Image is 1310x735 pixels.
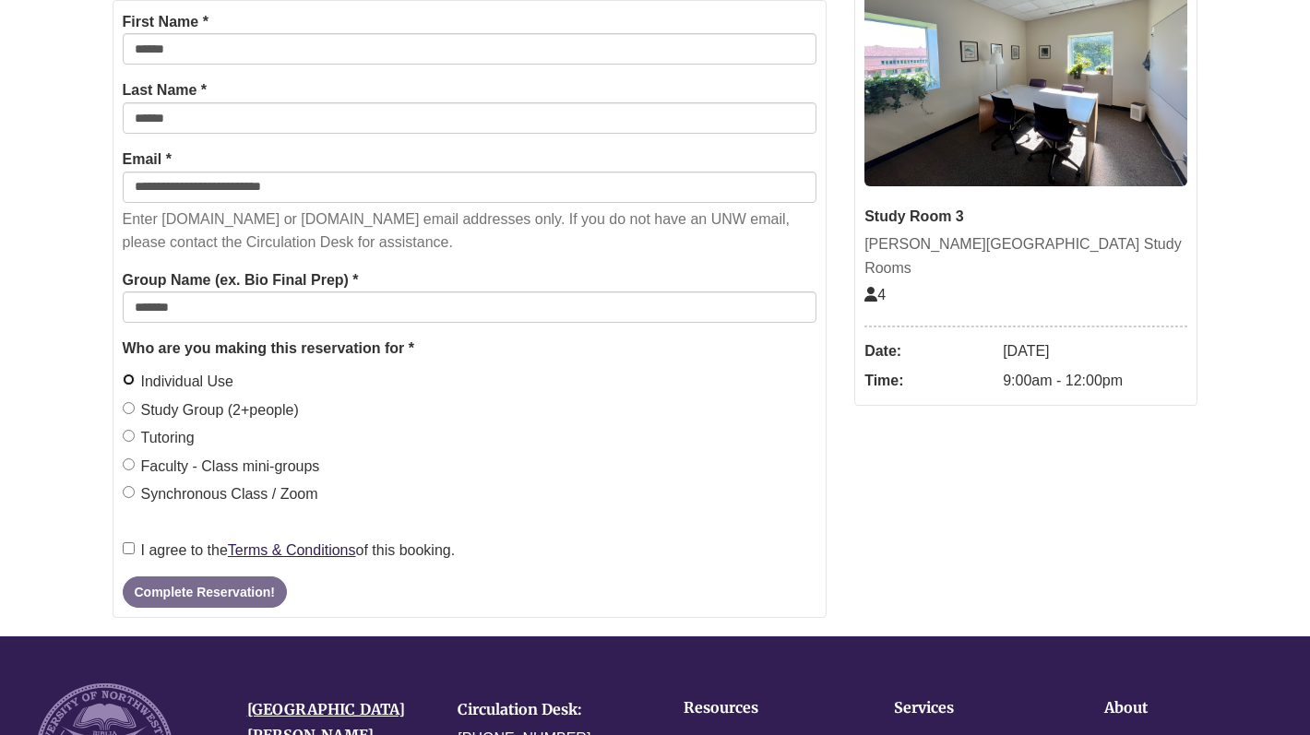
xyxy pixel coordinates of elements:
button: Complete Reservation! [123,576,287,608]
dd: 9:00am - 12:00pm [1003,366,1187,396]
label: First Name * [123,10,208,34]
label: Group Name (ex. Bio Final Prep) * [123,268,359,292]
label: Synchronous Class / Zoom [123,482,318,506]
dd: [DATE] [1003,337,1187,366]
h4: Services [894,700,1047,717]
div: Study Room 3 [864,205,1187,229]
dt: Time: [864,366,994,396]
p: Enter [DOMAIN_NAME] or [DOMAIN_NAME] email addresses only. If you do not have an UNW email, pleas... [123,207,817,255]
h4: About [1104,700,1257,717]
legend: Who are you making this reservation for * [123,337,817,361]
input: Tutoring [123,430,135,442]
label: Individual Use [123,370,234,394]
div: [PERSON_NAME][GEOGRAPHIC_DATA] Study Rooms [864,232,1187,279]
h4: Resources [684,700,837,717]
label: Last Name * [123,78,208,102]
input: Synchronous Class / Zoom [123,486,135,498]
label: Faculty - Class mini-groups [123,455,320,479]
label: Email * [123,148,172,172]
label: Tutoring [123,426,195,450]
label: Study Group (2+people) [123,398,299,422]
label: I agree to the of this booking. [123,539,456,563]
input: Individual Use [123,373,135,385]
a: [GEOGRAPHIC_DATA] [247,700,405,718]
input: I agree to theTerms & Conditionsof this booking. [123,542,135,554]
dt: Date: [864,337,994,366]
input: Faculty - Class mini-groups [123,458,135,470]
span: The capacity of this space [864,287,886,302]
input: Study Group (2+people) [123,402,135,414]
h4: Circulation Desk: [458,702,641,718]
a: Terms & Conditions [228,542,356,558]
